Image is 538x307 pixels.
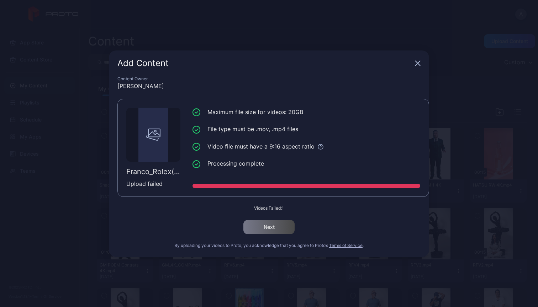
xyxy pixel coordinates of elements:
div: Add Content [117,59,412,68]
div: Upload failed [126,179,180,188]
button: Terms of Service [329,243,363,248]
div: Franco_Rolex(2).mp4 [126,167,180,176]
li: Video file must have a 9:16 aspect ratio [192,142,420,151]
div: Content Owner [117,76,421,82]
div: Next [264,224,275,230]
li: Processing complete [192,159,420,168]
div: By uploading your videos to Proto, you acknowledge that you agree to Proto’s . [117,243,421,248]
li: File type must be .mov, .mp4 files [192,125,420,134]
li: Maximum file size for videos: 20GB [192,108,420,117]
div: [PERSON_NAME] [117,82,421,90]
button: Next [243,220,295,234]
div: Videos Failed: 1 [117,205,421,211]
